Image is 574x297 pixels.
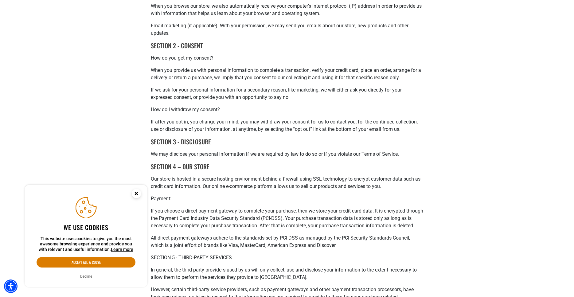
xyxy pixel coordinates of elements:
[151,234,424,249] p: All direct payment gateways adhere to the standards set by PCI-DSS as managed by the PCI Security...
[25,185,147,287] aside: Cookie Consent
[151,67,424,81] p: When you provide us with personal information to complete a transaction, verify your credit card,...
[37,223,135,231] h2: We use cookies
[151,196,171,201] strong: Payment:
[151,42,424,49] h6: SECTION 2 - CONSENT
[78,273,94,279] button: Decline
[151,86,424,101] p: If we ask for your personal information for a secondary reason, like marketing, we will either as...
[37,236,135,252] p: This website uses cookies to give you the most awesome browsing experience and provide you with r...
[151,255,232,260] strong: SECTION 5 - THIRD-PARTY SERVICES
[151,207,424,229] p: If you choose a direct payment gateway to complete your purchase, then we store your credit card ...
[111,247,133,252] a: This website uses cookies to give you the most awesome browsing experience and provide you with r...
[151,118,424,133] p: If after you opt-in, you change your mind, you may withdraw your consent for us to contact you, f...
[151,175,424,190] p: Our store is hosted in a secure hosting environment behind a firewall using SSL technology to enc...
[151,22,424,37] p: Email marketing (if applicable): With your permission, we may send you emails about our store, ne...
[125,185,147,204] button: Close this option
[151,2,424,17] p: When you browse our store, we also automatically receive your computer's internet protocol (IP) a...
[37,257,135,268] button: Accept all & close
[4,279,18,293] div: Accessibility Menu
[151,163,424,170] h6: SECTION 4 – OUR STORE
[151,55,213,61] strong: How do you get my consent?
[151,138,424,146] h6: SECTION 3 - DISCLOSURE
[151,150,424,158] p: We may disclose your personal information if we are required by law to do so or if you violate ou...
[151,107,220,112] strong: How do I withdraw my consent?
[151,266,424,281] p: In general, the third-party providers used by us will only collect, use and disclose your informa...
